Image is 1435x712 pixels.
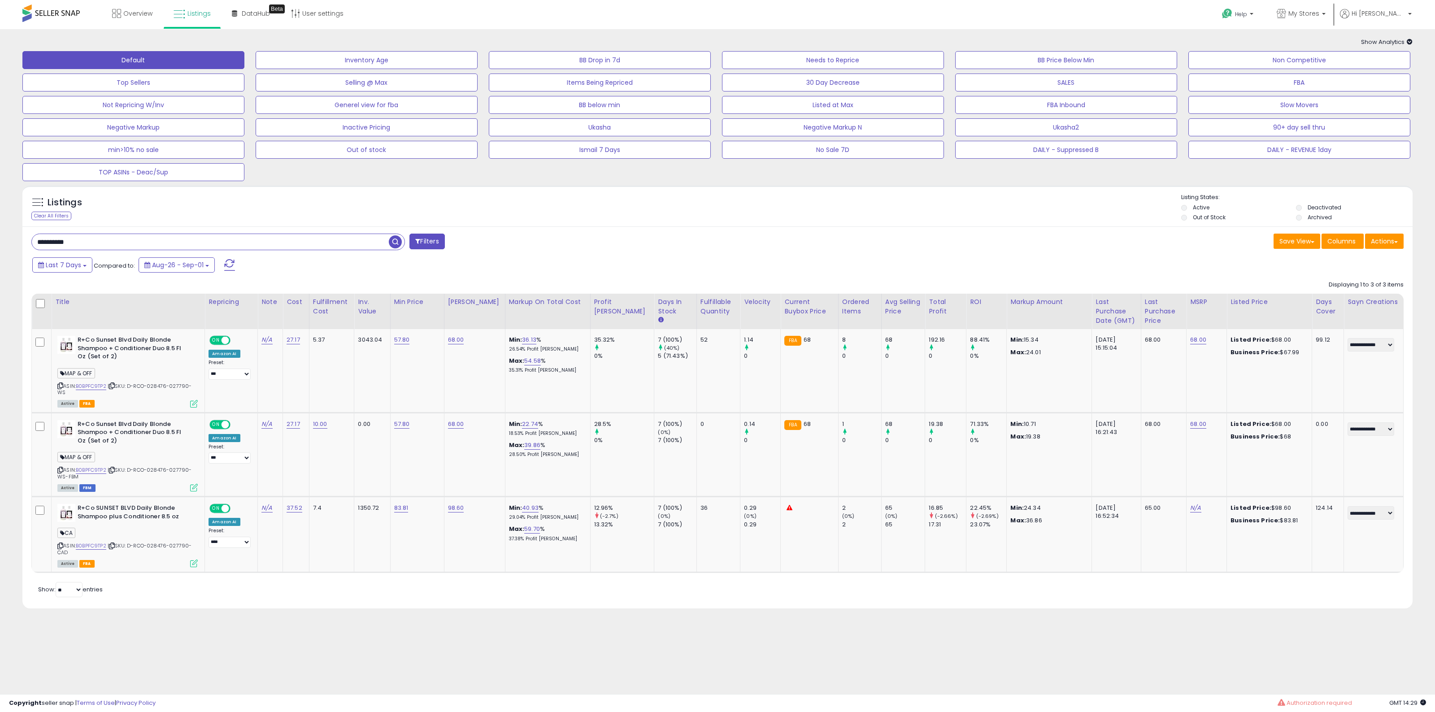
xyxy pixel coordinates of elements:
[1316,504,1337,512] div: 124.14
[1235,10,1247,18] span: Help
[187,9,211,18] span: Listings
[1340,9,1412,29] a: Hi [PERSON_NAME]
[524,356,541,365] a: 54.58
[94,261,135,270] span: Compared to:
[700,420,733,428] div: 0
[955,118,1177,136] button: Ukasha2
[744,297,777,307] div: Velocity
[1316,297,1340,316] div: Days Cover
[744,420,780,428] div: 0.14
[1190,297,1223,307] div: MSRP
[505,294,590,329] th: The percentage added to the cost of goods (COGS) that forms the calculator for Min & Max prices.
[970,521,1006,529] div: 23.07%
[1348,297,1400,307] div: Sayn Creations
[1231,433,1305,441] div: $68
[929,420,966,428] div: 19.38
[658,436,696,444] div: 7 (100%)
[1231,348,1280,356] b: Business Price:
[269,4,285,13] div: Tooltip anchor
[1145,420,1179,428] div: 68.00
[509,367,583,373] p: 35.31% Profit [PERSON_NAME]
[46,260,81,269] span: Last 7 Days
[509,525,525,533] b: Max:
[509,420,522,428] b: Min:
[509,514,583,521] p: 29.04% Profit [PERSON_NAME]
[594,521,654,529] div: 13.32%
[929,336,966,344] div: 192.16
[1231,517,1305,525] div: $83.81
[744,352,780,360] div: 0
[358,504,383,512] div: 1350.72
[76,466,106,474] a: B0BPFC9TP2
[594,297,651,316] div: Profit [PERSON_NAME]
[1010,504,1024,512] strong: Min:
[57,336,198,407] div: ASIN:
[929,504,966,512] div: 16.85
[1231,420,1305,428] div: $68.00
[842,352,881,360] div: 0
[509,536,583,542] p: 37.38% Profit [PERSON_NAME]
[1010,420,1085,428] p: 10.71
[287,335,300,344] a: 27.17
[955,96,1177,114] button: FBA Inbound
[1010,517,1085,525] p: 36.86
[358,336,383,344] div: 3043.04
[209,444,251,464] div: Preset:
[210,337,222,344] span: ON
[1231,420,1271,428] b: Listed Price:
[1365,234,1404,249] button: Actions
[970,352,1006,360] div: 0%
[48,196,82,209] h5: Listings
[1010,297,1088,307] div: Markup Amount
[57,382,192,396] span: | SKU: D-RCO-028476-027790-WS
[78,336,187,363] b: R+Co Sunset Blvd Daily Blonde Shampoo + Conditioner Duo 8.5 Fl Oz (Set of 2)
[210,505,222,512] span: ON
[1231,336,1305,344] div: $68.00
[1329,281,1404,289] div: Displaying 1 to 3 of 3 items
[22,141,244,159] button: min>10% no sale
[358,297,386,316] div: Inv. value
[261,297,279,307] div: Note
[57,452,95,462] span: MAP & OFF
[744,512,757,520] small: (0%)
[394,335,410,344] a: 57.80
[1231,348,1305,356] div: $67.99
[842,512,855,520] small: (0%)
[1222,8,1233,19] i: Get Help
[885,504,925,512] div: 65
[261,335,272,344] a: N/A
[594,436,654,444] div: 0%
[1181,193,1413,202] p: Listing States:
[22,118,244,136] button: Negative Markup
[885,352,925,360] div: 0
[152,260,204,269] span: Aug-26 - Sep-01
[955,74,1177,91] button: SALES
[32,257,92,273] button: Last 7 Days
[210,421,222,428] span: ON
[1010,516,1026,525] strong: Max:
[229,337,244,344] span: OFF
[842,436,881,444] div: 0
[261,504,272,512] a: N/A
[313,420,327,429] a: 10.00
[722,74,944,91] button: 30 Day Decrease
[955,141,1177,159] button: DAILY - Suppressed B
[700,297,736,316] div: Fulfillable Quantity
[594,420,654,428] div: 28.5%
[256,74,478,91] button: Selling @ Max
[489,51,711,69] button: BB Drop in 7d
[1308,204,1341,211] label: Deactivated
[79,400,95,408] span: FBA
[509,504,522,512] b: Min:
[1145,336,1179,344] div: 68.00
[57,504,198,566] div: ASIN:
[524,525,540,534] a: 59.70
[1190,335,1206,344] a: 68.00
[256,141,478,159] button: Out of stock
[509,525,583,542] div: %
[658,316,663,324] small: Days In Stock.
[313,336,348,344] div: 5.37
[1096,504,1134,520] div: [DATE] 16:52:34
[509,441,583,458] div: %
[1193,204,1209,211] label: Active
